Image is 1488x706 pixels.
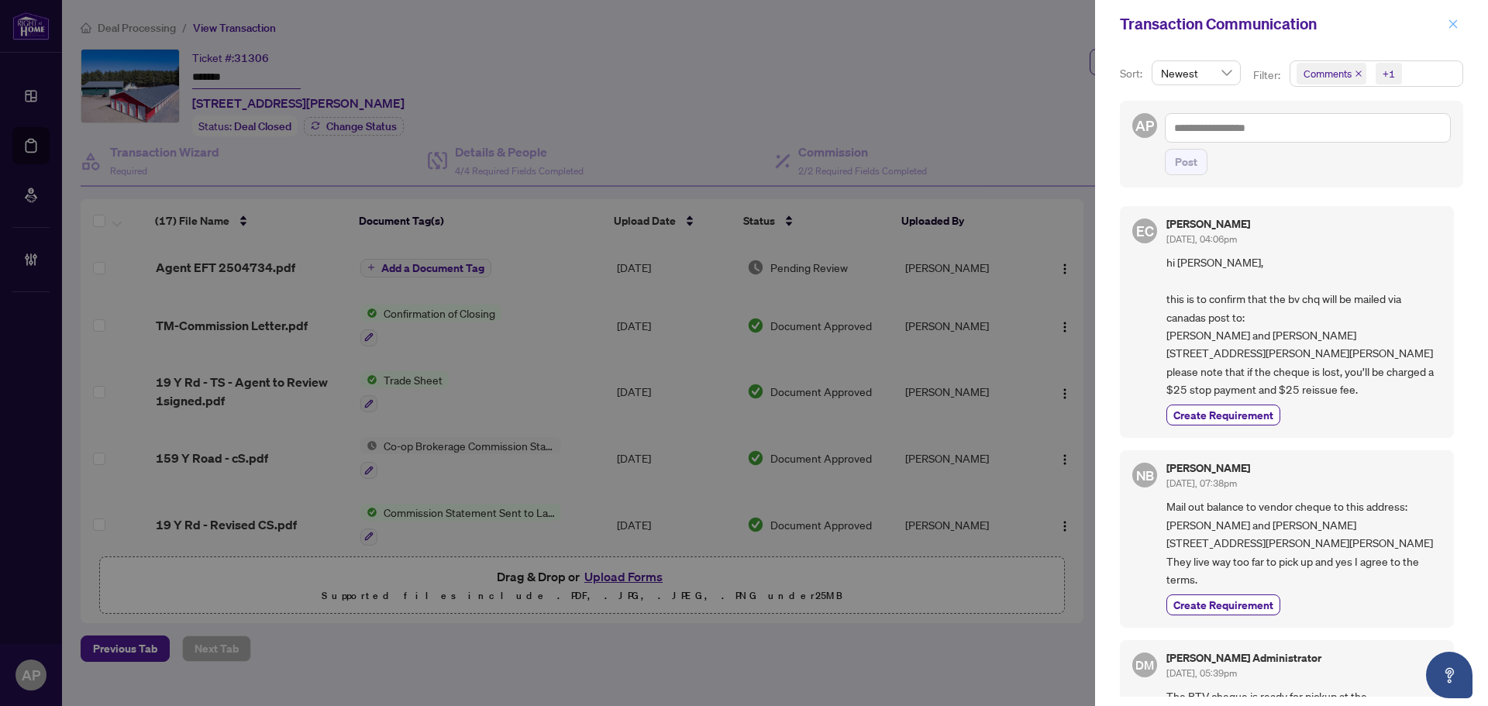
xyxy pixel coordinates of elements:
[1173,407,1273,423] span: Create Requirement
[1166,463,1250,474] h5: [PERSON_NAME]
[1355,70,1362,77] span: close
[1173,597,1273,613] span: Create Requirement
[1166,653,1321,663] h5: [PERSON_NAME] Administrator
[1165,149,1207,175] button: Post
[1166,594,1280,615] button: Create Requirement
[1136,220,1154,242] span: EC
[1135,465,1154,486] span: NB
[1166,253,1441,398] span: hi [PERSON_NAME], this is to confirm that the bv chq will be mailed via canadas post to: [PERSON_...
[1448,19,1459,29] span: close
[1135,115,1154,136] span: AP
[1166,667,1237,679] span: [DATE], 05:39pm
[1135,656,1154,674] span: DM
[1120,65,1145,82] p: Sort:
[1166,233,1237,245] span: [DATE], 04:06pm
[1297,63,1366,84] span: Comments
[1166,498,1441,588] span: Mail out balance to vendor cheque to this address: [PERSON_NAME] and [PERSON_NAME] [STREET_ADDRES...
[1426,652,1472,698] button: Open asap
[1304,66,1352,81] span: Comments
[1166,219,1250,229] h5: [PERSON_NAME]
[1120,12,1443,36] div: Transaction Communication
[1166,405,1280,425] button: Create Requirement
[1383,66,1395,81] div: +1
[1166,477,1237,489] span: [DATE], 07:38pm
[1253,67,1283,84] p: Filter:
[1161,61,1231,84] span: Newest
